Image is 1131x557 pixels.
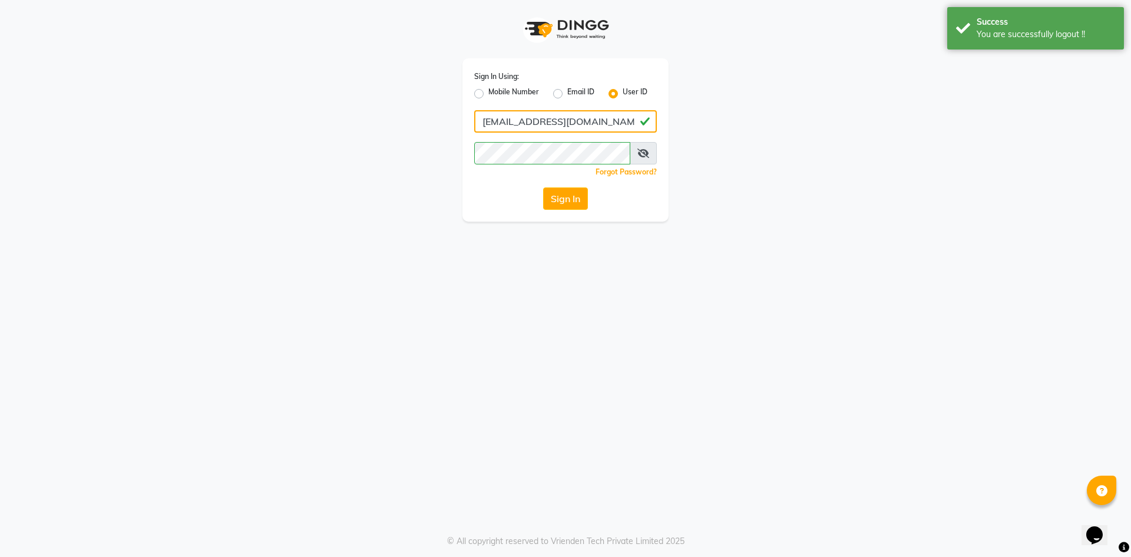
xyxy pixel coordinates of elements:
input: Username [474,110,657,133]
label: Mobile Number [488,87,539,101]
a: Forgot Password? [596,167,657,176]
iframe: chat widget [1082,510,1119,545]
label: Sign In Using: [474,71,519,82]
div: You are successfully logout !! [977,28,1115,41]
input: Username [474,142,630,164]
img: logo1.svg [518,12,613,47]
label: Email ID [567,87,594,101]
div: Success [977,16,1115,28]
button: Sign In [543,187,588,210]
label: User ID [623,87,647,101]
